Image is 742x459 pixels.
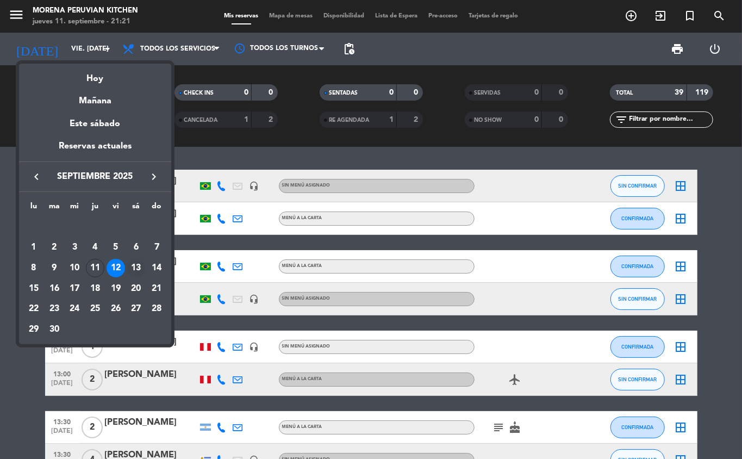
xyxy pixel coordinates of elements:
div: Mañana [19,86,171,108]
div: Hoy [19,64,171,86]
div: 15 [24,280,43,298]
div: 19 [107,280,125,298]
div: 6 [127,238,145,257]
td: 28 de septiembre de 2025 [146,299,167,319]
td: 19 de septiembre de 2025 [105,278,126,299]
td: 2 de septiembre de 2025 [44,237,65,258]
div: 4 [86,238,104,257]
div: 3 [65,238,84,257]
div: 24 [65,300,84,318]
div: 20 [127,280,145,298]
td: 24 de septiembre de 2025 [64,299,85,319]
td: 13 de septiembre de 2025 [126,258,147,278]
div: 10 [65,259,84,277]
td: 9 de septiembre de 2025 [44,258,65,278]
td: 5 de septiembre de 2025 [105,237,126,258]
td: 10 de septiembre de 2025 [64,258,85,278]
td: 4 de septiembre de 2025 [85,237,105,258]
i: keyboard_arrow_right [147,170,160,183]
td: 22 de septiembre de 2025 [23,299,44,319]
td: SEP. [23,217,167,238]
td: 1 de septiembre de 2025 [23,237,44,258]
td: 27 de septiembre de 2025 [126,299,147,319]
div: Este sábado [19,109,171,139]
td: 15 de septiembre de 2025 [23,278,44,299]
div: Reservas actuales [19,139,171,162]
div: 5 [107,238,125,257]
div: 17 [65,280,84,298]
td: 26 de septiembre de 2025 [105,299,126,319]
th: jueves [85,200,105,217]
td: 6 de septiembre de 2025 [126,237,147,258]
th: miércoles [64,200,85,217]
td: 30 de septiembre de 2025 [44,319,65,340]
th: lunes [23,200,44,217]
span: septiembre 2025 [46,170,144,184]
td: 23 de septiembre de 2025 [44,299,65,319]
td: 18 de septiembre de 2025 [85,278,105,299]
div: 21 [147,280,166,298]
td: 14 de septiembre de 2025 [146,258,167,278]
th: martes [44,200,65,217]
div: 25 [86,300,104,318]
div: 8 [24,259,43,277]
td: 29 de septiembre de 2025 [23,319,44,340]
div: 7 [147,238,166,257]
td: 21 de septiembre de 2025 [146,278,167,299]
td: 3 de septiembre de 2025 [64,237,85,258]
th: viernes [105,200,126,217]
div: 23 [45,300,64,318]
td: 12 de septiembre de 2025 [105,258,126,278]
div: 27 [127,300,145,318]
td: 25 de septiembre de 2025 [85,299,105,319]
div: 12 [107,259,125,277]
div: 18 [86,280,104,298]
th: domingo [146,200,167,217]
td: 11 de septiembre de 2025 [85,258,105,278]
td: 7 de septiembre de 2025 [146,237,167,258]
th: sábado [126,200,147,217]
div: 28 [147,300,166,318]
div: 30 [45,320,64,339]
div: 1 [24,238,43,257]
div: 16 [45,280,64,298]
div: 9 [45,259,64,277]
td: 16 de septiembre de 2025 [44,278,65,299]
td: 8 de septiembre de 2025 [23,258,44,278]
div: 11 [86,259,104,277]
div: 13 [127,259,145,277]
i: keyboard_arrow_left [30,170,43,183]
div: 14 [147,259,166,277]
button: keyboard_arrow_left [27,170,46,184]
td: 17 de septiembre de 2025 [64,278,85,299]
div: 29 [24,320,43,339]
button: keyboard_arrow_right [144,170,164,184]
div: 22 [24,300,43,318]
td: 20 de septiembre de 2025 [126,278,147,299]
div: 26 [107,300,125,318]
div: 2 [45,238,64,257]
